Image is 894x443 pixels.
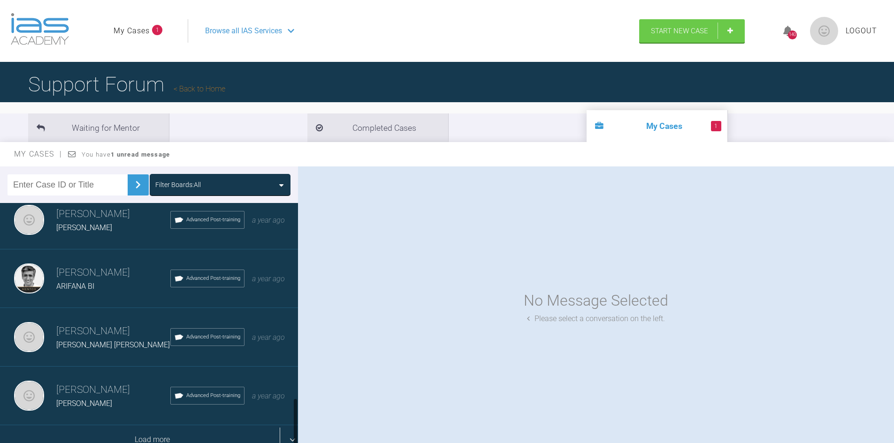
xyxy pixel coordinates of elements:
span: [PERSON_NAME] [56,223,112,232]
a: Start New Case [639,19,745,43]
img: logo-light.3e3ef733.png [11,13,69,45]
span: [PERSON_NAME] [PERSON_NAME] [56,340,170,349]
img: chevronRight.28bd32b0.svg [130,177,145,192]
span: a year ago [252,216,285,225]
h1: Support Forum [28,68,225,101]
span: Advanced Post-training [186,333,240,341]
h3: [PERSON_NAME] [56,323,170,339]
img: Asif Chatoo [14,263,44,293]
h3: [PERSON_NAME] [56,382,170,398]
span: Start New Case [651,27,708,35]
span: Browse all IAS Services [205,25,282,37]
h3: [PERSON_NAME] [56,206,170,222]
span: [PERSON_NAME] [56,399,112,408]
span: 1 [152,25,162,35]
li: My Cases [587,110,727,142]
div: 140 [788,30,797,39]
span: a year ago [252,274,285,283]
img: Mezmin Sawani [14,322,44,352]
a: My Cases [114,25,150,37]
div: Filter Boards: All [155,180,201,190]
span: Advanced Post-training [186,216,240,224]
span: My Cases [14,150,62,158]
strong: 1 unread message [111,151,170,158]
li: Waiting for Mentor [28,113,169,142]
img: profile.png [810,17,838,45]
span: 1 [711,121,721,131]
a: Logout [846,25,877,37]
span: You have [82,151,170,158]
span: Advanced Post-training [186,274,240,283]
li: Completed Cases [307,113,448,142]
a: Back to Home [174,84,225,93]
img: Mezmin Sawani [14,205,44,235]
span: Advanced Post-training [186,391,240,400]
input: Enter Case ID or Title [8,174,128,195]
span: ARIFANA BI [56,282,94,291]
h3: [PERSON_NAME] [56,265,170,281]
div: Please select a conversation on the left. [527,313,665,325]
div: No Message Selected [524,289,668,313]
span: a year ago [252,333,285,342]
img: Mezmin Sawani [14,381,44,411]
span: a year ago [252,391,285,400]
